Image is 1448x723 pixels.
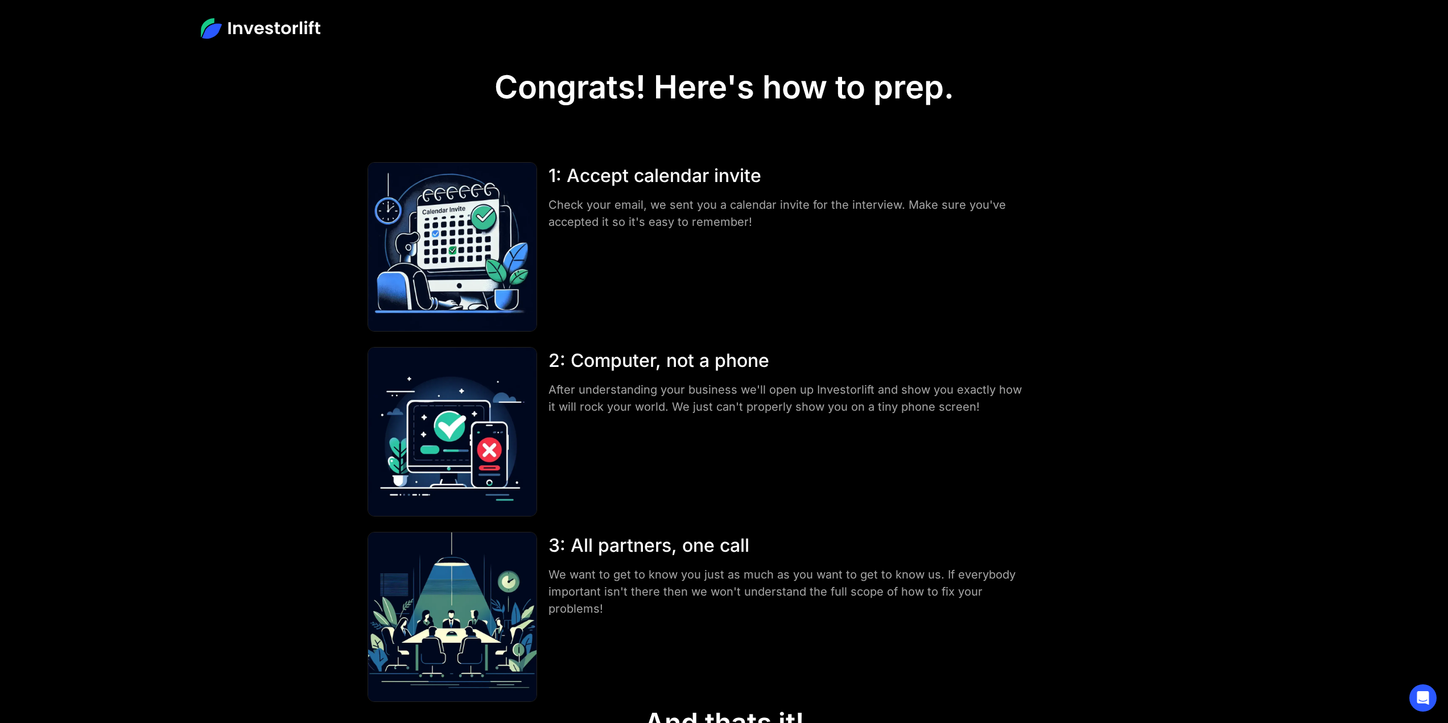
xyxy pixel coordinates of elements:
[548,196,1027,230] div: Check your email, we sent you a calendar invite for the interview. Make sure you've accepted it s...
[548,566,1027,617] div: We want to get to know you just as much as you want to get to know us. If everybody important isn...
[548,532,1027,559] div: 3: All partners, one call
[548,381,1027,415] div: After understanding your business we'll open up Investorlift and show you exactly how it will roc...
[494,68,954,106] h1: Congrats! Here's how to prep.
[1409,684,1437,712] div: Open Intercom Messenger
[548,162,1027,189] div: 1: Accept calendar invite
[548,347,1027,374] div: 2: Computer, not a phone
